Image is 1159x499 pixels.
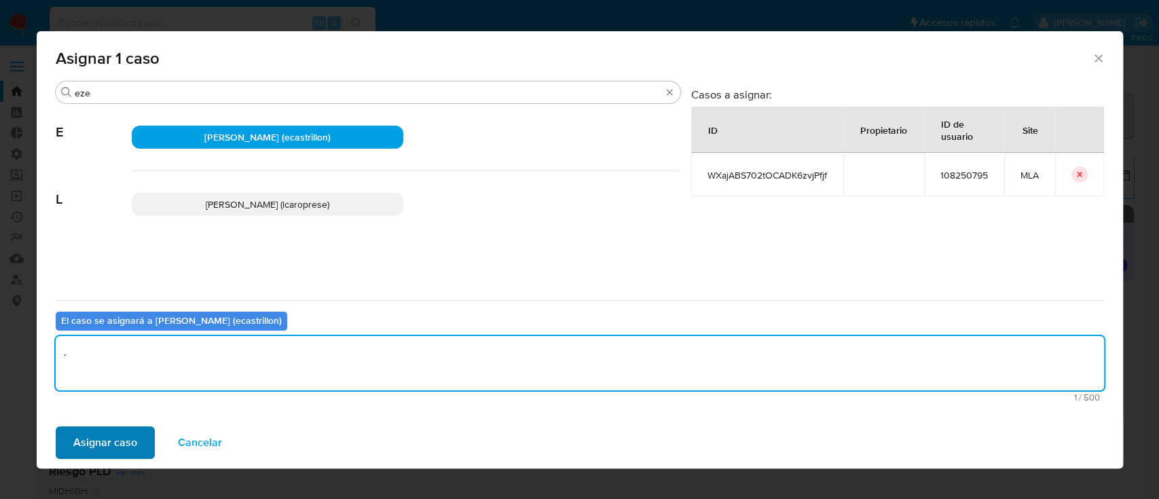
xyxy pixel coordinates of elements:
div: [PERSON_NAME] (lcaroprese) [132,193,403,216]
span: [PERSON_NAME] (lcaroprese) [206,198,329,211]
div: assign-modal [37,31,1123,468]
span: Asignar 1 caso [56,50,1092,67]
b: El caso se asignará a [PERSON_NAME] (ecastrillon) [61,314,282,327]
textarea: . [56,336,1104,390]
span: 108250795 [940,169,988,181]
div: Propietario [844,113,923,146]
button: Buscar [61,87,72,98]
span: Cancelar [178,428,222,458]
span: Máximo 500 caracteres [60,393,1100,402]
button: Cancelar [160,426,240,459]
button: Asignar caso [56,426,155,459]
button: icon-button [1071,166,1088,183]
button: Borrar [664,87,675,98]
span: MLA [1020,169,1039,181]
span: Asignar caso [73,428,137,458]
div: ID [692,113,734,146]
div: Site [1006,113,1054,146]
span: E [56,104,132,141]
span: [PERSON_NAME] (ecastrillon) [204,130,331,144]
span: WXajABS702tOCADK6zvjPfjf [707,169,827,181]
button: Cerrar ventana [1092,52,1104,64]
div: [PERSON_NAME] (ecastrillon) [132,126,403,149]
div: ID de usuario [925,107,1004,152]
h3: Casos a asignar: [691,88,1104,101]
input: Buscar analista [75,87,661,99]
span: L [56,171,132,208]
